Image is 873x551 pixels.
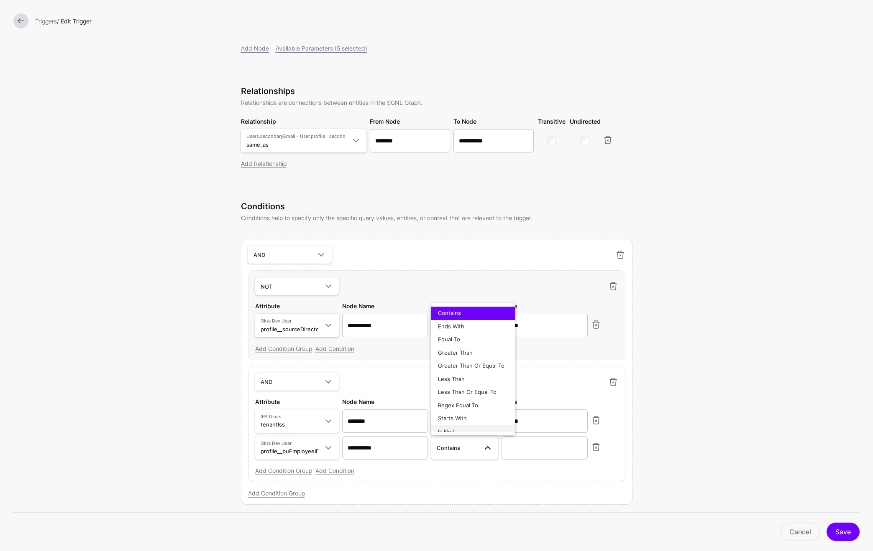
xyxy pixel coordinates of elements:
span: Starts With [438,415,467,422]
span: Users.secondaryEmail - User.profile__secondEmail [246,133,346,140]
button: Contains [431,307,515,320]
span: NOT [261,283,272,290]
label: Node Name [342,397,374,406]
label: Value [502,302,517,310]
a: Add Condition Group [255,345,312,352]
button: Ends With [431,320,515,333]
span: Regex Equal To [438,402,478,409]
a: Add Node [241,45,269,52]
button: Starts With [431,412,515,425]
button: Greater Than [431,346,515,360]
button: Greater Than Or Equal To [431,359,515,373]
label: Operator [431,302,456,310]
span: AND [253,251,265,258]
label: Attribute [255,397,280,406]
span: Is Null [438,428,454,435]
a: Available Parameters (5 selected) [276,45,367,52]
h3: Relationships [241,86,632,96]
button: Is Null [431,425,515,439]
label: Undirected [570,117,601,126]
a: Add Condition Group [255,467,312,474]
p: Conditions help to specify only the specific query values, entities, or context that are relevant... [241,213,632,222]
button: Save [827,523,860,541]
div: / Edit Trigger [32,17,863,25]
p: Relationships are connections between entities in the SGNL Graph. [241,98,632,107]
a: Add Condition [315,467,354,474]
span: Less Than Or Equal To [438,388,497,395]
span: same_as [246,141,269,148]
span: IPA Users [261,413,318,420]
a: Add Condition [315,345,354,352]
span: Less Than [438,376,465,382]
a: Add Condition Group [248,490,305,497]
a: Triggers [35,18,57,25]
label: Transitive [538,117,566,126]
button: Less Than Or Equal To [431,386,515,399]
span: tenantIss [261,421,285,428]
span: Okta Dev User [261,440,318,447]
button: Equal To [431,333,515,346]
span: Greater Than [438,349,473,356]
span: Greater Than Or Equal To [438,362,504,369]
a: Cancel [781,523,820,541]
span: Contains [437,444,460,451]
button: Regex Equal To [431,399,515,412]
span: Okta Dev User [261,317,318,325]
button: Less Than [431,373,515,386]
label: From Node [370,117,400,126]
label: Relationship [241,117,276,126]
span: profile__buEmployeeID [261,448,320,455]
span: profile__sourceDirectory [261,326,324,333]
span: Ends With [438,323,464,330]
span: Contains [438,310,461,316]
a: Add Relationship [241,160,287,167]
span: Equal To [438,336,460,343]
label: Node Name [342,302,374,310]
h3: Conditions [241,201,632,211]
label: To Node [453,117,476,126]
span: AND [261,378,272,385]
label: Attribute [255,302,280,310]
